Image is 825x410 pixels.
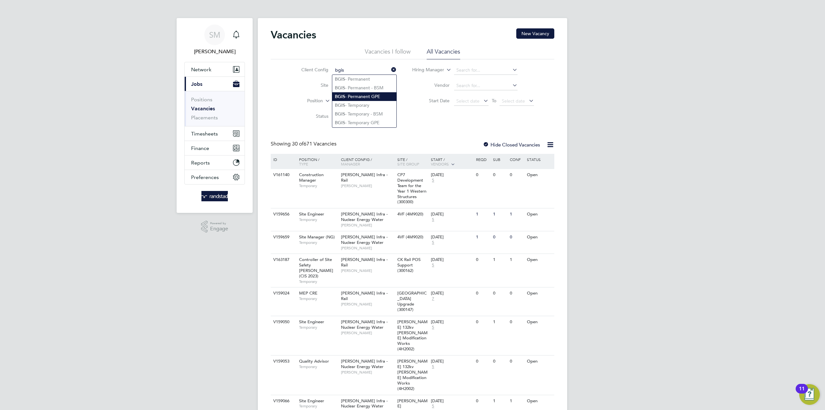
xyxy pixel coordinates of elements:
span: [PERSON_NAME] Infra - Nuclear Energy Water [341,319,388,330]
div: 1 [491,208,508,220]
button: Timesheets [185,126,245,141]
span: [GEOGRAPHIC_DATA] Upgrade (300147) [397,290,427,312]
div: 0 [474,395,491,407]
div: Position / [294,154,339,169]
label: Vendor [412,82,450,88]
div: 1 [508,254,525,266]
h2: Vacancies [271,28,316,41]
a: Go to home page [184,191,245,201]
span: Site Engineer [299,398,324,404]
div: 0 [508,316,525,328]
div: Start / [429,154,474,170]
span: 5 [431,263,435,268]
label: Start Date [412,98,450,104]
div: Site / [396,154,430,169]
button: Open Resource Center, 11 new notifications [799,384,820,405]
a: SM[PERSON_NAME] [184,25,245,55]
div: V159050 [272,316,294,328]
div: 0 [474,355,491,367]
span: Temporary [299,404,338,409]
span: Site Manager (NG) [299,234,335,240]
button: Preferences [185,170,245,184]
label: Client Config [291,67,328,73]
div: [DATE] [431,172,473,178]
button: Finance [185,141,245,155]
span: Stefan Mekki [184,48,245,55]
div: 0 [508,355,525,367]
div: V159656 [272,208,294,220]
div: 0 [474,169,491,181]
span: Jobs [191,81,202,87]
nav: Main navigation [177,18,253,213]
div: [DATE] [431,212,473,217]
div: V159066 [272,395,294,407]
div: 1 [508,208,525,220]
span: [PERSON_NAME] [341,245,394,251]
div: [DATE] [431,319,473,325]
button: Jobs [185,77,245,91]
span: Site Engineer [299,211,324,217]
li: - Permanent - BSM [332,84,396,92]
div: 1 [474,231,491,243]
label: Site [291,82,328,88]
div: Status [525,154,553,165]
span: [PERSON_NAME] [341,183,394,188]
span: SM [209,31,220,39]
div: ID [272,154,294,165]
b: BGIS [335,111,345,117]
li: All Vacancies [427,48,460,59]
label: Hiring Manager [407,67,444,73]
div: Open [525,287,553,299]
div: Open [525,169,553,181]
button: Network [185,62,245,76]
span: Temporary [299,217,338,222]
li: - Temporary GPE [332,118,396,127]
span: Temporary [299,325,338,330]
span: 4VF (4M9020) [397,211,423,217]
div: 11 [799,389,805,397]
div: 0 [491,355,508,367]
div: V161140 [272,169,294,181]
span: [PERSON_NAME] [341,268,394,273]
a: Positions [191,96,212,103]
b: BGIS [335,103,345,108]
span: 5 [431,325,435,330]
span: 7 [431,296,435,302]
span: Reports [191,160,210,166]
a: Placements [191,115,218,121]
label: Hide Closed Vacancies [483,142,540,148]
a: Vacancies [191,105,215,112]
span: 5 [431,240,435,245]
span: Timesheets [191,131,218,137]
li: Vacancies I follow [365,48,411,59]
span: 4VF (4M9020) [397,234,423,240]
span: [PERSON_NAME] Infra - Nuclear Energy Water [341,211,388,222]
span: [PERSON_NAME] [341,302,394,307]
div: Reqd [474,154,491,165]
span: Preferences [191,174,219,180]
span: [PERSON_NAME] 132kv [PERSON_NAME] Modification Works (4H2002) [397,319,428,352]
span: To [490,96,498,105]
div: 0 [508,231,525,243]
span: [PERSON_NAME] Infra - Nuclear Energy Water [341,398,388,409]
li: - Temporary [332,101,396,110]
div: [DATE] [431,359,473,364]
div: 1 [491,316,508,328]
div: Open [525,355,553,367]
div: V159659 [272,231,294,243]
span: 671 Vacancies [292,141,336,147]
div: Showing [271,141,338,147]
input: Search for... [454,66,518,75]
li: - Temporary - BSM [332,110,396,118]
span: MEP CRE [299,290,317,296]
span: 5 [431,217,435,223]
div: V159024 [272,287,294,299]
div: 1 [491,395,508,407]
span: [PERSON_NAME] Infra - Rail [341,172,388,183]
div: [DATE] [431,398,473,404]
span: Temporary [299,296,338,301]
span: Site Group [397,161,419,166]
span: 5 [431,178,435,183]
span: Temporary [299,183,338,188]
span: [PERSON_NAME] 132kv [PERSON_NAME] Modification Works (4H2002) [397,358,428,391]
